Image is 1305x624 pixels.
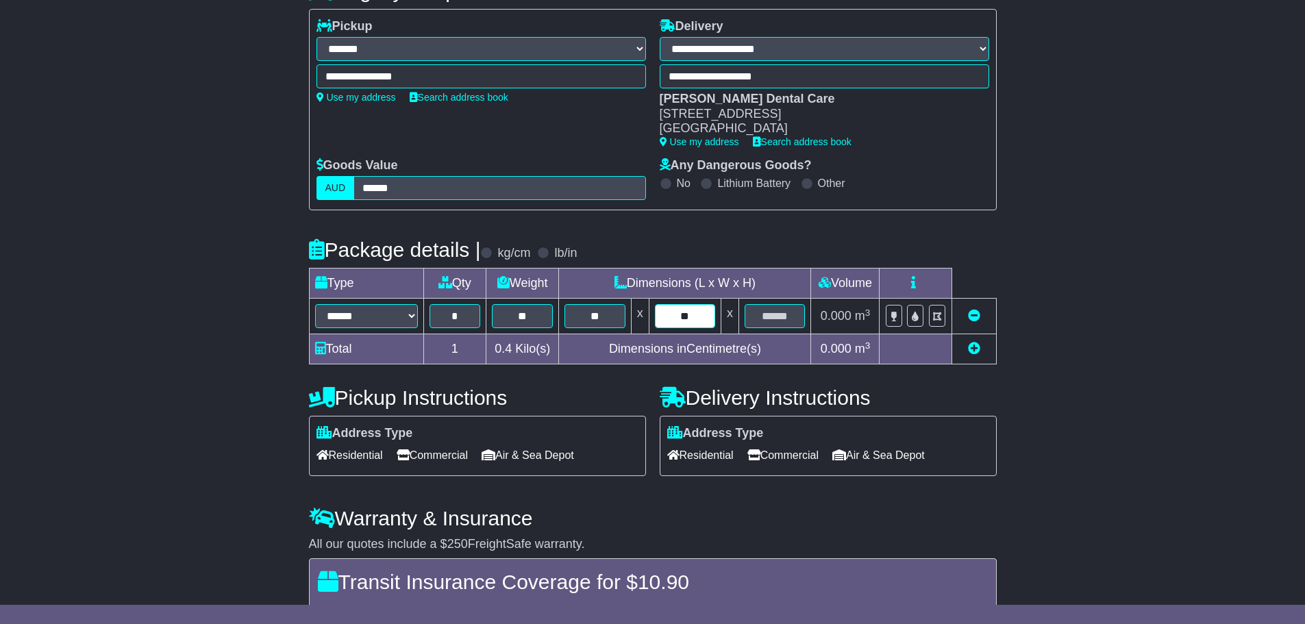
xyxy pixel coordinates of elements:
sup: 3 [865,340,871,351]
label: Address Type [667,426,764,441]
label: Other [818,177,845,190]
td: Weight [486,269,559,299]
span: m [855,309,871,323]
td: Kilo(s) [486,334,559,364]
h4: Delivery Instructions [660,386,997,409]
label: Pickup [316,19,373,34]
div: [GEOGRAPHIC_DATA] [660,121,975,136]
label: kg/cm [497,246,530,261]
span: Residential [667,445,734,466]
div: All our quotes include a $ FreightSafe warranty. [309,537,997,552]
span: Commercial [747,445,819,466]
a: Search address book [410,92,508,103]
sup: 3 [865,308,871,318]
span: 250 [447,537,468,551]
span: 10.90 [638,571,689,593]
a: Add new item [968,342,980,355]
div: [PERSON_NAME] Dental Care [660,92,975,107]
label: lb/in [554,246,577,261]
td: Qty [423,269,486,299]
td: Volume [811,269,880,299]
label: No [677,177,691,190]
label: Goods Value [316,158,398,173]
span: 0.000 [821,309,852,323]
td: Type [309,269,423,299]
a: Use my address [316,92,396,103]
span: Air & Sea Depot [482,445,574,466]
div: [STREET_ADDRESS] [660,107,975,122]
span: m [855,342,871,355]
label: Lithium Battery [717,177,791,190]
td: Dimensions (L x W x H) [559,269,811,299]
span: 0.000 [821,342,852,355]
label: Delivery [660,19,723,34]
h4: Warranty & Insurance [309,507,997,529]
h4: Pickup Instructions [309,386,646,409]
span: Commercial [397,445,468,466]
a: Search address book [753,136,852,147]
span: 0.4 [495,342,512,355]
label: Any Dangerous Goods? [660,158,812,173]
span: Air & Sea Depot [832,445,925,466]
h4: Package details | [309,238,481,261]
h4: Transit Insurance Coverage for $ [318,571,988,593]
td: Dimensions in Centimetre(s) [559,334,811,364]
a: Remove this item [968,309,980,323]
td: 1 [423,334,486,364]
td: x [631,299,649,334]
label: AUD [316,176,355,200]
td: x [721,299,739,334]
label: Address Type [316,426,413,441]
td: Total [309,334,423,364]
a: Use my address [660,136,739,147]
span: Residential [316,445,383,466]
